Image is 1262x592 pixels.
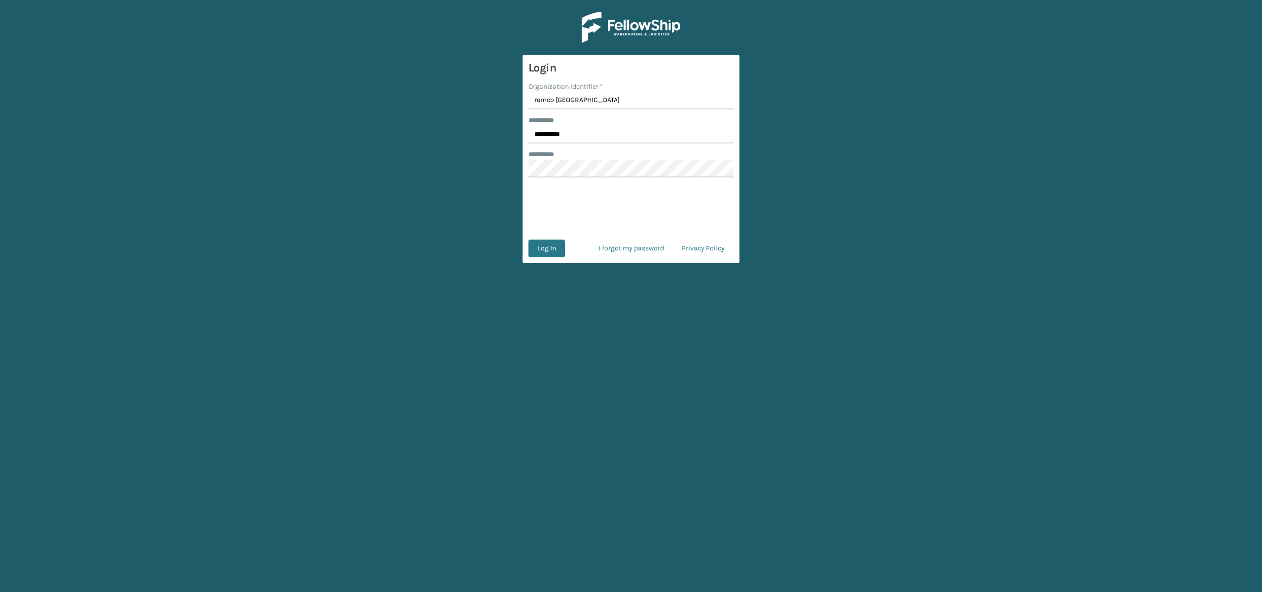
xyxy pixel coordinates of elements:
iframe: reCAPTCHA [556,189,706,228]
label: Organization Identifier [528,81,603,92]
h3: Login [528,61,734,75]
a: I forgot my password [590,240,673,257]
img: Logo [582,12,680,43]
a: Privacy Policy [673,240,734,257]
button: Log In [528,240,565,257]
